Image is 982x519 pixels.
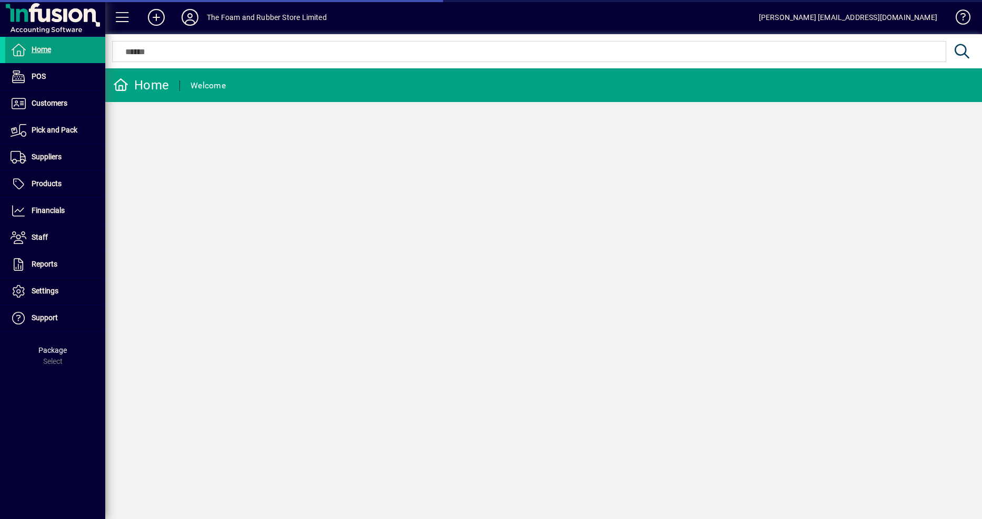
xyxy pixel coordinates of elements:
[32,260,57,268] span: Reports
[207,9,327,26] div: The Foam and Rubber Store Limited
[32,152,62,161] span: Suppliers
[32,99,67,107] span: Customers
[32,126,77,134] span: Pick and Pack
[5,198,105,224] a: Financials
[32,206,65,215] span: Financials
[5,144,105,170] a: Suppliers
[32,313,58,322] span: Support
[5,305,105,331] a: Support
[5,90,105,117] a: Customers
[139,8,173,27] button: Add
[38,346,67,354] span: Package
[191,77,226,94] div: Welcome
[32,233,48,241] span: Staff
[32,179,62,188] span: Products
[5,117,105,144] a: Pick and Pack
[5,171,105,197] a: Products
[32,287,58,295] span: Settings
[5,64,105,90] a: POS
[759,9,937,26] div: [PERSON_NAME] [EMAIL_ADDRESS][DOMAIN_NAME]
[948,2,969,36] a: Knowledge Base
[32,45,51,54] span: Home
[5,251,105,278] a: Reports
[5,278,105,304] a: Settings
[5,225,105,251] a: Staff
[32,72,46,80] span: POS
[113,77,169,94] div: Home
[173,8,207,27] button: Profile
